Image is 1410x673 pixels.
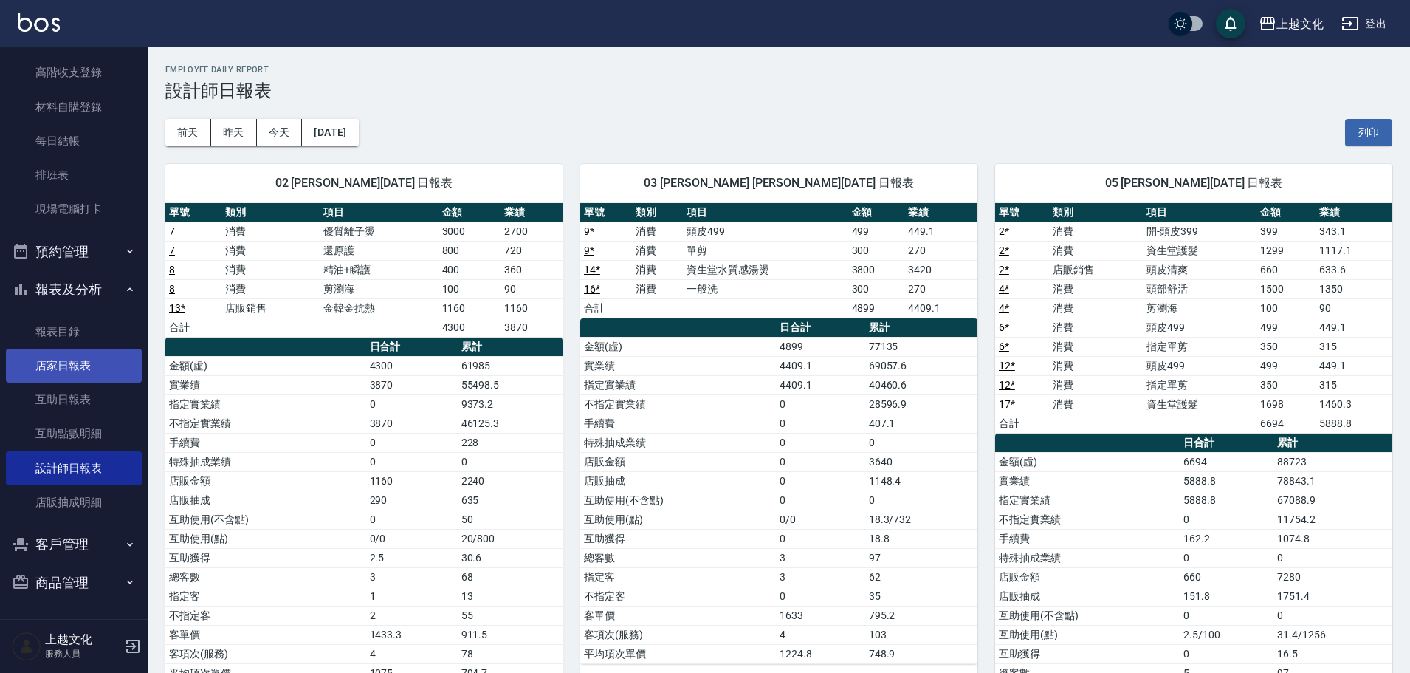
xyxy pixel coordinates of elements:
td: 67088.9 [1273,491,1392,510]
td: 店販抽成 [165,491,366,510]
td: 互助使用(不含點) [580,491,776,510]
td: 實業績 [165,375,366,394]
td: 不指定客 [580,587,776,606]
td: 1633 [776,606,865,625]
th: 單號 [580,203,632,222]
td: 消費 [221,279,320,298]
td: 449.1 [904,222,977,241]
button: 今天 [257,119,303,146]
td: 總客數 [165,567,366,587]
td: 449.1 [1316,356,1392,375]
span: 02 [PERSON_NAME][DATE] 日報表 [183,176,545,191]
td: 不指定客 [165,606,366,625]
a: 互助日報表 [6,383,142,417]
td: 270 [904,279,977,298]
td: 3870 [501,318,563,337]
td: 資生堂水質感湯燙 [683,260,847,279]
td: 消費 [1049,318,1143,337]
td: 2240 [458,471,563,491]
td: 3870 [366,375,458,394]
td: 55 [458,606,563,625]
td: 0 [366,394,458,414]
td: 3800 [848,260,905,279]
a: 7 [169,225,175,237]
td: 4 [366,644,458,663]
td: 0 [865,491,977,510]
td: 消費 [221,260,320,279]
td: 3640 [865,452,977,471]
td: 1299 [1256,241,1316,260]
td: 2 [366,606,458,625]
table: a dense table [165,203,563,338]
td: 360 [501,260,563,279]
td: 手續費 [165,433,366,452]
td: 0 [776,587,865,606]
td: 2700 [501,222,563,241]
td: 0 [1180,548,1273,567]
td: 499 [1256,356,1316,375]
td: 店販抽成 [995,587,1180,606]
button: 登出 [1335,10,1392,38]
td: 4 [776,625,865,644]
td: 0 [366,510,458,529]
td: 指定實業績 [995,491,1180,510]
td: 16.5 [1273,644,1392,663]
th: 單號 [165,203,221,222]
td: 金韓金抗熱 [320,298,439,318]
td: 合計 [995,414,1049,433]
td: 頭部舒活 [1143,279,1256,298]
td: 頭皮499 [1143,356,1256,375]
td: 消費 [221,241,320,260]
h3: 設計師日報表 [165,81,1392,101]
td: 3 [776,548,865,567]
td: 2.5/100 [1180,625,1273,644]
td: 100 [439,279,501,298]
td: 消費 [1049,337,1143,356]
td: 35 [865,587,977,606]
a: 報表目錄 [6,315,142,349]
td: 499 [848,222,905,241]
td: 優質離子燙 [320,222,439,241]
td: 4409.1 [776,356,865,375]
td: 頭皮499 [683,222,847,241]
td: 指定客 [580,567,776,587]
td: 3 [366,567,458,587]
td: 5888.8 [1180,491,1273,510]
td: 單剪 [683,241,847,260]
button: 預約管理 [6,233,142,271]
h5: 上越文化 [45,632,120,647]
td: 31.4/1256 [1273,625,1392,644]
th: 日合計 [1180,434,1273,453]
td: 手續費 [580,414,776,433]
th: 項目 [320,203,439,222]
td: 不指定實業績 [165,414,366,433]
th: 類別 [632,203,684,222]
button: 客戶管理 [6,525,142,564]
td: 399 [1256,222,1316,241]
a: 店販抽成明細 [6,485,142,519]
td: 指定客 [165,587,366,606]
td: 合計 [165,318,221,337]
th: 業績 [904,203,977,222]
td: 資生堂護髮 [1143,394,1256,414]
td: 1 [366,587,458,606]
td: 互助使用(點) [995,625,1180,644]
td: 4300 [366,356,458,375]
td: 1160 [366,471,458,491]
td: 0 [1273,548,1392,567]
td: 407.1 [865,414,977,433]
td: 61985 [458,356,563,375]
td: 0 [776,394,865,414]
button: [DATE] [302,119,358,146]
td: 400 [439,260,501,279]
td: 客單價 [165,625,366,644]
td: 店販金額 [165,471,366,491]
th: 單號 [995,203,1049,222]
td: 911.5 [458,625,563,644]
img: Logo [18,13,60,32]
th: 金額 [439,203,501,222]
td: 特殊抽成業績 [580,433,776,452]
button: 上越文化 [1253,9,1330,39]
td: 0/0 [366,529,458,548]
td: 消費 [1049,279,1143,298]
